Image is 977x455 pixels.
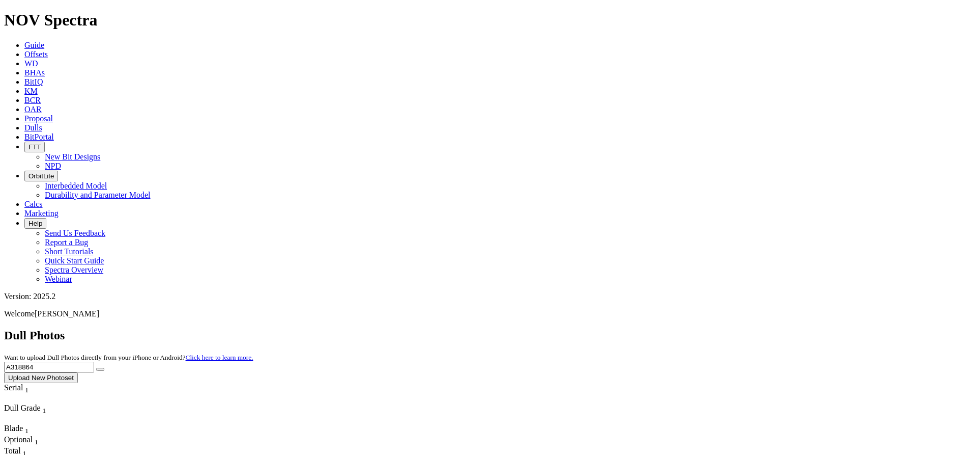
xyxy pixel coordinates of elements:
a: Interbedded Model [45,181,107,190]
button: Help [24,218,46,229]
div: Serial Sort None [4,383,47,394]
a: BHAs [24,68,45,77]
a: Webinar [45,275,72,283]
a: New Bit Designs [45,152,100,161]
span: FTT [28,143,41,151]
a: OAR [24,105,42,114]
a: Guide [24,41,44,49]
div: Blade Sort None [4,424,40,435]
span: OrbitLite [28,172,54,180]
button: FTT [24,142,45,152]
span: Sort None [43,404,46,412]
div: Column Menu [4,394,47,404]
div: Sort None [4,383,47,404]
a: Marketing [24,209,59,218]
sub: 1 [25,386,28,394]
div: Sort None [4,424,40,435]
span: Sort None [23,446,26,455]
a: BitIQ [24,77,43,86]
span: Blade [4,424,23,433]
span: Sort None [25,383,28,392]
div: Sort None [4,404,75,424]
span: Sort None [25,424,28,433]
a: Quick Start Guide [45,256,104,265]
span: [PERSON_NAME] [35,309,99,318]
button: OrbitLite [24,171,58,181]
a: Click here to learn more. [186,354,253,361]
div: Sort None [4,435,40,446]
a: Dulls [24,123,42,132]
span: Help [28,220,42,227]
span: Serial [4,383,23,392]
a: NPD [45,162,61,170]
h2: Dull Photos [4,329,973,342]
div: Version: 2025.2 [4,292,973,301]
h1: NOV Spectra [4,11,973,30]
a: Report a Bug [45,238,88,247]
div: Dull Grade Sort None [4,404,75,415]
sub: 1 [35,438,38,446]
a: Send Us Feedback [45,229,105,237]
input: Search Serial Number [4,362,94,372]
div: Optional Sort None [4,435,40,446]
span: Dull Grade [4,404,41,412]
a: Durability and Parameter Model [45,191,151,199]
sub: 1 [25,427,28,435]
a: BitPortal [24,132,54,141]
a: Calcs [24,200,43,208]
sub: 1 [43,407,46,414]
small: Want to upload Dull Photos directly from your iPhone or Android? [4,354,253,361]
a: Offsets [24,50,48,59]
a: WD [24,59,38,68]
p: Welcome [4,309,973,318]
a: BCR [24,96,41,104]
a: Spectra Overview [45,265,103,274]
a: Proposal [24,114,53,123]
a: Short Tutorials [45,247,94,256]
span: Optional [4,435,33,444]
a: KM [24,87,38,95]
div: Column Menu [4,415,75,424]
button: Upload New Photoset [4,372,78,383]
span: Total [4,446,21,455]
span: Sort None [35,435,38,444]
